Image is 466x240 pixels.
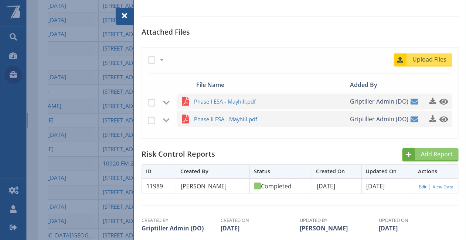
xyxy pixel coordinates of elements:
a: Edit [419,184,426,190]
a: 11989 [146,182,163,190]
h5: Attached Files [142,28,459,42]
th: Created By [142,217,219,224]
div: Created By [180,167,245,175]
div: Updated On [366,167,410,175]
td: Completed [249,178,312,194]
div: File Name [194,80,348,90]
a: View Data [433,184,453,190]
span: Upload Files [408,55,452,64]
span: Add Report [416,150,459,159]
a: Phase II ESA - Mayhill.pdf [194,115,348,124]
div: ID [146,167,172,175]
td: [PERSON_NAME] [176,178,249,194]
a: Click to preview this file [437,112,447,126]
th: Updated On [379,217,457,224]
div: Actions [418,167,454,175]
td: [DATE] [312,178,361,194]
td: [DATE] [379,224,457,233]
span: Phase I ESA - Mayhill.pdf [194,97,331,106]
a: Phase I ESA - Mayhill.pdf [194,97,348,106]
td: [PERSON_NAME] [300,224,377,233]
th: Updated By [300,217,377,224]
div: Status [254,167,308,175]
div: Added By [348,80,403,90]
td: [DATE] [361,178,414,194]
td: Griptiller Admin (DO) [142,224,219,233]
span: Phase II ESA - Mayhill.pdf [194,115,331,124]
a: Click to preview this file [437,95,447,108]
th: Created On [221,217,298,224]
div: Created On [316,167,358,175]
span: Griptiller Admin (DO) [350,94,408,109]
a: Add Report [402,148,459,161]
td: [DATE] [221,224,298,233]
span: Risk Control Reports [142,149,215,159]
span: | [428,182,431,190]
a: Upload Files [394,53,452,67]
span: Griptiller Admin (DO) [350,111,408,127]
